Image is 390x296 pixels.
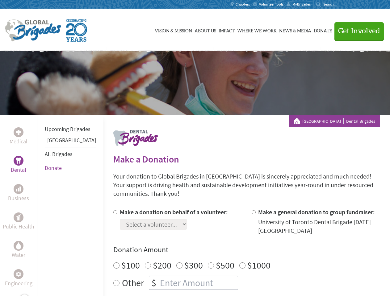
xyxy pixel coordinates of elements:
img: Global Brigades Celebrating 20 Years [66,19,87,42]
img: Medical [16,130,21,135]
div: $ [149,276,159,290]
a: WaterWater [12,241,25,259]
p: Business [8,194,29,203]
a: [GEOGRAPHIC_DATA] [302,118,344,124]
a: Vision & Mission [155,14,192,45]
label: $1000 [247,259,270,271]
p: Medical [10,137,27,146]
a: Donate [314,14,332,45]
span: MyBrigades [292,2,311,7]
a: Impact [219,14,235,45]
div: Medical [14,127,23,137]
a: All Brigades [45,150,73,158]
a: MedicalMedical [10,127,27,146]
p: Dental [11,166,26,174]
label: $200 [153,259,171,271]
input: Search... [323,2,341,6]
div: Dental [14,156,23,166]
label: Make a general donation to group fundraiser: [258,208,375,216]
div: Business [14,184,23,194]
img: Public Health [16,214,21,220]
a: About Us [195,14,216,45]
a: News & Media [279,14,311,45]
li: All Brigades [45,147,96,161]
a: Where We Work [237,14,277,45]
div: University of Toronto Dental Brigade [DATE] [GEOGRAPHIC_DATA] [258,218,380,235]
input: Enter Amount [159,276,238,290]
span: Chapters [236,2,250,7]
p: Public Health [3,222,34,231]
span: Volunteer Tools [259,2,283,7]
p: Water [12,251,25,259]
a: Public HealthPublic Health [3,212,34,231]
img: logo-dental.png [113,130,158,146]
img: Business [16,187,21,191]
a: Donate [45,164,62,171]
label: $100 [121,259,140,271]
p: Your donation to Global Brigades in [GEOGRAPHIC_DATA] is sincerely appreciated and much needed! Y... [113,172,380,198]
p: Engineering [5,279,32,288]
h2: Make a Donation [113,154,380,165]
label: Other [122,276,144,290]
li: Donate [45,161,96,175]
img: Water [16,242,21,249]
a: BusinessBusiness [8,184,29,203]
li: Panama [45,136,96,147]
li: Upcoming Brigades [45,122,96,136]
button: Get Involved [334,22,384,40]
div: Dental Brigades [294,118,375,124]
img: Global Brigades Logo [5,19,61,42]
a: [GEOGRAPHIC_DATA] [47,137,96,144]
img: Dental [16,158,21,163]
div: Engineering [14,269,23,279]
h4: Donation Amount [113,245,380,255]
a: Upcoming Brigades [45,125,90,133]
a: DentalDental [11,156,26,174]
span: Get Involved [338,27,380,35]
div: Public Health [14,212,23,222]
img: Engineering [16,272,21,277]
div: Water [14,241,23,251]
label: $300 [184,259,203,271]
label: $500 [216,259,234,271]
a: EngineeringEngineering [5,269,32,288]
label: Make a donation on behalf of a volunteer: [120,208,228,216]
